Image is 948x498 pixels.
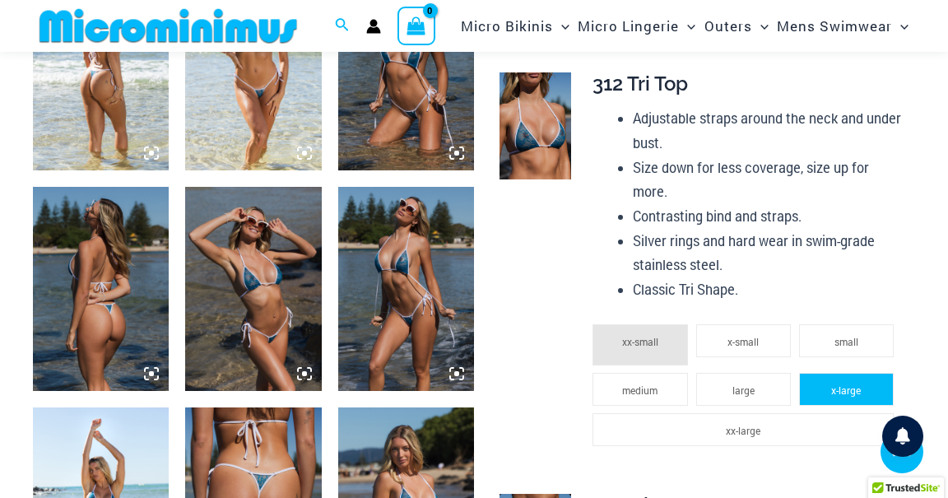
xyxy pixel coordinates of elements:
a: Search icon link [335,16,350,37]
li: xx-large [592,413,893,446]
li: medium [592,373,687,406]
span: medium [622,384,658,397]
a: Micro LingerieMenu ToggleMenu Toggle [574,5,699,47]
span: Mens Swimwear [777,5,892,47]
li: Classic Tri Shape. [633,277,902,302]
span: Menu Toggle [679,5,695,47]
li: Contrasting bind and straps. [633,204,902,229]
li: xx-small [592,324,687,365]
span: Micro Bikinis [461,5,553,47]
a: OutersMenu ToggleMenu Toggle [700,5,773,47]
img: MM SHOP LOGO FLAT [33,7,304,44]
li: x-small [696,324,791,357]
span: 312 Tri Top [592,72,688,95]
a: Micro BikinisMenu ToggleMenu Toggle [457,5,574,47]
span: Micro Lingerie [578,5,679,47]
li: x-large [799,373,894,406]
img: Waves Breaking Ocean 312 Top 456 Bottom [185,187,321,391]
li: small [799,324,894,357]
span: x-large [831,384,861,397]
nav: Site Navigation [454,2,915,49]
img: Waves Breaking Ocean 312 Top [500,72,571,179]
span: Menu Toggle [553,5,569,47]
img: Waves Breaking Ocean 312 Top 456 Bottom [338,187,474,391]
a: View Shopping Cart, empty [397,7,435,44]
img: Waves Breaking Ocean 312 Top 456 Bottom [33,187,169,391]
span: small [834,335,858,348]
span: Menu Toggle [752,5,769,47]
span: large [732,384,755,397]
a: Mens SwimwearMenu ToggleMenu Toggle [773,5,913,47]
li: Silver rings and hard wear in swim-grade stainless steel. [633,229,902,277]
span: Menu Toggle [892,5,908,47]
li: Adjustable straps around the neck and under bust. [633,106,902,155]
li: large [696,373,791,406]
span: xx-small [622,335,658,348]
span: xx-large [726,424,760,437]
a: Account icon link [366,19,381,34]
span: x-small [727,335,759,348]
li: Size down for less coverage, size up for more. [633,156,902,204]
span: Outers [704,5,752,47]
